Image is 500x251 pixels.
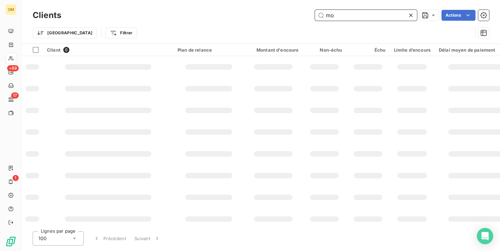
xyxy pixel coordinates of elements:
[130,231,165,246] button: Suivant
[178,47,240,53] div: Plan de relance
[5,236,16,247] img: Logo LeanPay
[33,9,61,21] h3: Clients
[63,47,69,53] span: 0
[441,10,476,21] button: Actions
[89,231,130,246] button: Précédent
[13,175,19,181] span: 1
[33,28,97,38] button: [GEOGRAPHIC_DATA]
[394,47,431,53] div: Limite d’encours
[477,228,493,244] div: Open Intercom Messenger
[5,4,16,15] div: OM
[7,65,19,71] span: +99
[315,10,417,21] input: Rechercher
[47,47,61,53] span: Client
[38,235,47,242] span: 100
[105,28,137,38] button: Filtrer
[248,47,299,53] div: Montant d'encours
[350,47,386,53] div: Échu
[307,47,342,53] div: Non-échu
[11,92,19,98] span: 17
